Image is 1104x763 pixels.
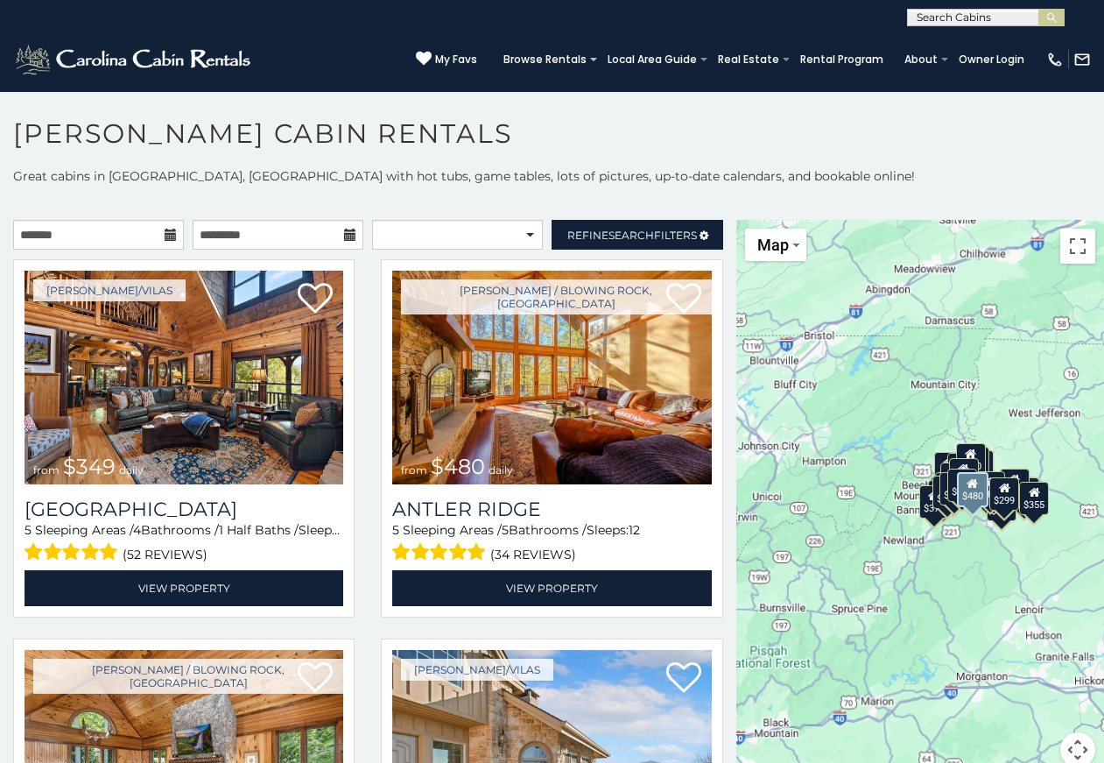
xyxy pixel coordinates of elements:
[401,463,427,477] span: from
[552,220,722,250] a: RefineSearchFilters
[987,487,1016,520] div: $350
[975,470,1005,504] div: $380
[502,522,509,538] span: 5
[25,271,343,484] a: Diamond Creek Lodge from $349 daily
[298,281,333,318] a: Add to favorites
[123,543,207,566] span: (52 reviews)
[392,522,399,538] span: 5
[435,52,477,67] span: My Favs
[33,659,343,694] a: [PERSON_NAME] / Blowing Rock, [GEOGRAPHIC_DATA]
[896,47,946,72] a: About
[949,458,979,491] div: $210
[1060,229,1095,264] button: Toggle fullscreen view
[431,454,485,479] span: $480
[25,498,343,521] h3: Diamond Creek Lodge
[490,543,576,566] span: (34 reviews)
[392,271,711,484] a: Antler Ridge from $480 daily
[25,522,32,538] span: 5
[960,446,989,479] div: $255
[13,42,256,77] img: White-1-2.png
[757,236,789,254] span: Map
[791,47,892,72] a: Rental Program
[392,271,711,484] img: Antler Ridge
[25,271,343,484] img: Diamond Creek Lodge
[25,498,343,521] a: [GEOGRAPHIC_DATA]
[608,229,654,242] span: Search
[392,521,711,566] div: Sleeping Areas / Bathrooms / Sleeps:
[599,47,706,72] a: Local Area Guide
[956,471,988,506] div: $480
[25,521,343,566] div: Sleeping Areas / Bathrooms / Sleeps:
[1046,51,1064,68] img: phone-regular-white.png
[25,570,343,606] a: View Property
[745,229,806,261] button: Change map style
[133,522,141,538] span: 4
[666,661,701,697] a: Add to favorites
[119,463,144,477] span: daily
[401,659,553,681] a: [PERSON_NAME]/Vilas
[33,279,186,301] a: [PERSON_NAME]/Vilas
[629,522,640,538] span: 12
[392,498,711,521] a: Antler Ridge
[33,463,60,477] span: from
[919,484,949,518] div: $375
[934,451,964,484] div: $635
[989,477,1019,511] div: $299
[567,229,697,242] span: Refine Filters
[416,51,477,68] a: My Favs
[709,47,788,72] a: Real Estate
[963,449,993,483] div: $250
[489,463,513,477] span: daily
[495,47,595,72] a: Browse Rentals
[392,570,711,606] a: View Property
[219,522,299,538] span: 1 Half Baths /
[999,469,1029,502] div: $930
[932,475,962,508] div: $325
[957,474,987,507] div: $315
[1073,51,1091,68] img: mail-regular-white.png
[1019,481,1049,514] div: $355
[950,47,1033,72] a: Owner Login
[939,472,969,505] div: $395
[956,443,986,477] div: $320
[341,522,352,538] span: 12
[63,454,116,479] span: $349
[401,279,711,314] a: [PERSON_NAME] / Blowing Rock, [GEOGRAPHIC_DATA]
[947,469,977,502] div: $225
